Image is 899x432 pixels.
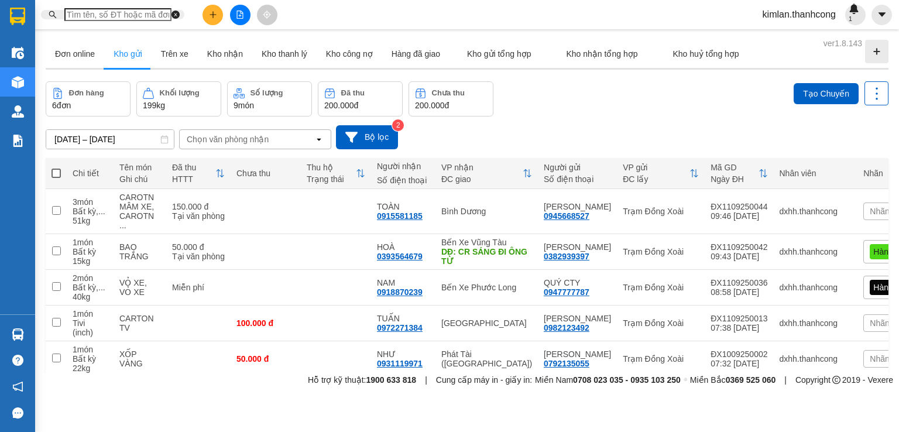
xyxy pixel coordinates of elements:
span: kg [156,101,165,110]
div: QUÝ CTY [544,278,611,287]
span: | [784,373,787,386]
div: 07:38 [DATE] [711,323,767,332]
div: TRẦN HỮU CHIẾN [544,242,611,252]
strong: 0708 023 035 - 0935 103 250 [573,375,681,385]
button: Chưa thu200.000đ [409,81,493,116]
div: 09:46 [DATE] [711,211,767,221]
svg: open [314,135,324,144]
div: Tạo kho hàng mới [865,40,888,63]
div: Chưa thu [432,89,465,97]
button: Đã thu200.000đ [318,81,403,116]
div: dxhh.thanhcong [780,318,852,328]
div: 0945668527 [544,211,589,221]
div: 15 kg [73,256,108,266]
div: CARTON TV [119,314,160,332]
button: plus [203,5,223,25]
div: Tại văn phòng [172,252,225,261]
div: TUẤN [377,314,430,323]
div: Đơn hàng [69,89,104,97]
input: Tìm tên, số ĐT hoặc mã đơn [64,8,171,21]
div: 50.000 đ [172,242,225,252]
sup: 2 [392,119,404,131]
div: ver 1.8.143 [823,37,862,50]
div: Trạm Đồng Xoài [623,283,699,292]
button: aim [257,5,277,25]
div: HTTT [172,174,215,184]
span: Nhãn [870,354,889,364]
div: Bất kỳ, Bất kỳ [73,283,108,292]
strong: 1900 633 818 [366,375,417,385]
span: 9 [234,101,238,110]
div: 0915581185 [377,211,423,221]
span: ... [98,283,105,292]
div: Người gửi [544,163,611,172]
div: Người nhận [377,162,430,171]
div: DĐ: CR SÁNG ĐI ÔNG TỪ [441,247,532,266]
div: 3 món [73,197,108,207]
span: Nhãn [870,207,889,216]
button: Kho gửi [104,40,152,68]
span: search [49,11,57,19]
button: Kho nhận [198,40,252,68]
span: 200.000 [415,101,445,110]
span: đ [354,101,359,110]
img: warehouse-icon [12,76,24,88]
span: 200.000 [324,101,354,110]
div: TOÀN [377,202,430,211]
div: 150.000 đ [172,202,225,211]
div: dxhh.thanhcong [780,354,852,364]
button: Kho công nợ [317,40,382,68]
div: ĐX1109250036 [711,278,767,287]
span: Kho nhận tổng hợp [566,49,637,59]
div: Tên món [119,163,160,172]
span: plus [209,11,217,19]
button: Đơn online [46,40,104,68]
button: Trên xe [152,40,198,68]
span: kimlan.thanhcong [753,7,845,22]
span: | [425,373,427,386]
span: Hỗ trợ kỹ thuật: [308,373,416,386]
div: Chọn văn phòng nhận [187,133,269,145]
div: Tivi (inch) [73,318,108,337]
div: CAROTN MÂM XE, CAROTN MÂM XE, CAROTN MÂM XE [119,193,160,230]
button: Khối lượng199kg [136,81,221,116]
span: Cung cấp máy in - giấy in: [436,373,532,386]
div: 100.000 đ [236,318,295,328]
span: 1 [849,15,852,22]
div: XỐP VÀNG [119,349,160,368]
div: ĐX1109250042 [711,242,767,252]
div: dxhh.thanhcong [780,207,852,216]
div: VỎ XE, VỎ XE [119,278,160,297]
div: VP nhận [441,163,523,172]
span: aim [263,11,271,19]
div: NAM [377,278,430,287]
div: Trạm Đồng Xoài [623,207,699,216]
div: 08:58 [DATE] [711,287,767,297]
th: Toggle SortBy [435,158,538,189]
div: Đã thu [172,163,215,172]
span: Kho gửi tổng hợp [467,49,531,59]
div: ĐX1109250013 [711,314,767,323]
span: Miền Bắc [690,373,776,386]
div: Khối lượng [160,89,200,97]
div: BAO TRẮNG [119,242,160,261]
div: 1 món [73,345,108,354]
div: dxhh.thanhcong [780,283,852,292]
span: copyright [832,376,840,384]
img: warehouse-icon [12,105,24,118]
div: Trạm Đồng Xoài [623,354,699,364]
div: Bất kỳ, Bất kỳ, Bất kỳ [73,207,108,216]
div: ĐX1009250002 [711,349,767,359]
button: caret-down [871,5,892,25]
div: 22 kg [73,364,108,373]
span: ⚪️ [684,378,687,382]
strong: 0369 525 060 [726,375,776,385]
div: 2 món [73,273,108,283]
div: Số điện thoại [377,176,430,185]
th: Toggle SortBy [301,158,371,189]
img: icon-new-feature [849,4,859,14]
span: message [12,407,23,419]
div: 51 kg [73,216,108,225]
span: món [238,101,254,110]
div: ĐC giao [441,174,523,184]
